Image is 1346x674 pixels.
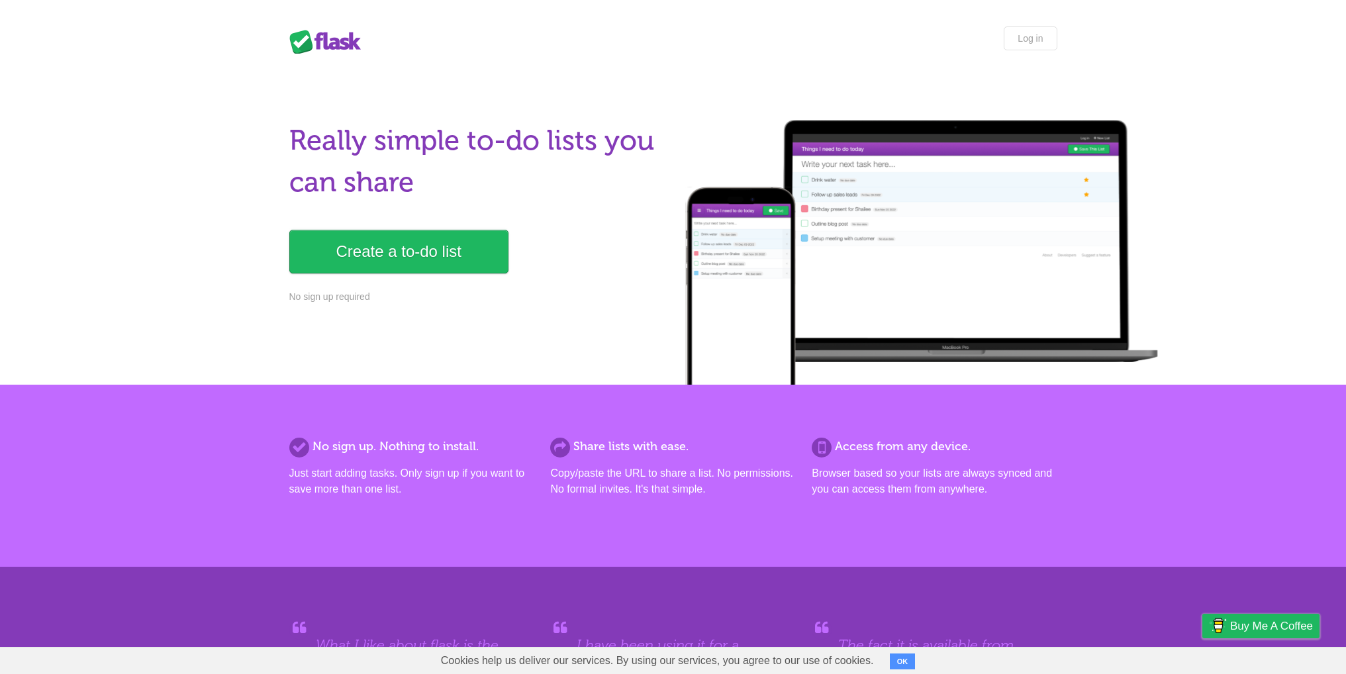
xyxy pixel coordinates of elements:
p: Just start adding tasks. Only sign up if you want to save more than one list. [289,465,534,497]
span: Buy me a coffee [1230,614,1313,638]
h2: Access from any device. [812,438,1057,456]
p: Copy/paste the URL to share a list. No permissions. No formal invites. It's that simple. [550,465,795,497]
a: Log in [1004,26,1057,50]
p: No sign up required [289,290,665,304]
div: Flask Lists [289,30,369,54]
h2: No sign up. Nothing to install. [289,438,534,456]
img: Buy me a coffee [1209,614,1227,637]
h2: Share lists with ease. [550,438,795,456]
button: OK [890,653,916,669]
span: Cookies help us deliver our services. By using our services, you agree to our use of cookies. [428,648,887,674]
a: Create a to-do list [289,230,508,273]
p: Browser based so your lists are always synced and you can access them from anywhere. [812,465,1057,497]
h1: Really simple to-do lists you can share [289,120,665,203]
a: Buy me a coffee [1202,614,1320,638]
